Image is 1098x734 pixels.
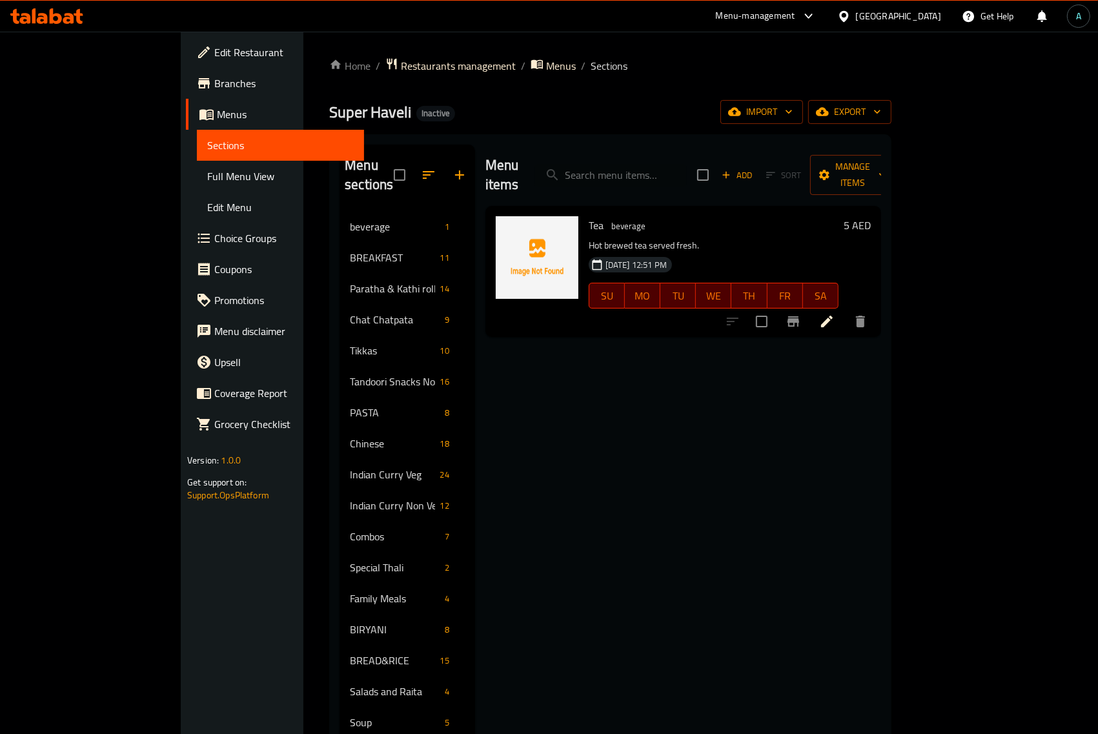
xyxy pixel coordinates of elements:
span: import [731,104,793,120]
div: beverage1 [340,211,475,242]
div: Inactive [416,106,455,121]
div: Tikkas10 [340,335,475,366]
div: items [440,715,454,730]
div: items [435,250,454,265]
a: Menus [531,57,576,74]
div: [GEOGRAPHIC_DATA] [856,9,941,23]
h2: Menu items [485,156,519,194]
div: Menu-management [716,8,795,24]
span: Tandoori Snacks Non Veg. [350,374,434,389]
span: Menus [217,107,354,122]
div: items [435,467,454,482]
div: items [440,560,454,575]
button: Add section [444,159,475,190]
span: 18 [435,438,454,450]
p: Hot brewed tea served fresh. [589,238,839,254]
span: Select to update [748,308,775,335]
input: search [534,164,687,187]
a: Sections [197,130,364,161]
div: items [440,591,454,606]
div: items [435,281,454,296]
span: Edit Menu [207,199,354,215]
button: TH [731,283,767,309]
div: Salads and Raita4 [340,676,475,707]
span: WE [701,287,726,305]
span: Salads and Raita [350,684,440,699]
span: Indian Curry Non Veg. [350,498,434,513]
span: export [818,104,881,120]
div: Indian Curry Veg [350,467,434,482]
button: import [720,100,803,124]
div: items [440,529,454,544]
span: Select section [689,161,717,189]
span: Sort sections [413,159,444,190]
span: 10 [435,345,454,357]
span: Branches [214,76,354,91]
span: Promotions [214,292,354,308]
span: Coverage Report [214,385,354,401]
a: Coverage Report [186,378,364,409]
span: Choice Groups [214,230,354,246]
a: Choice Groups [186,223,364,254]
button: Add [717,165,758,185]
a: Edit menu item [819,314,835,329]
span: MO [630,287,655,305]
span: Tikkas [350,343,434,358]
a: Menus [186,99,364,130]
h2: Menu sections [345,156,394,194]
span: Menus [546,58,576,74]
div: items [435,374,454,389]
span: Special Thali [350,560,440,575]
span: 15 [435,655,454,667]
div: PASTA8 [340,397,475,428]
span: FR [773,287,798,305]
span: Sections [591,58,627,74]
span: 8 [440,407,454,419]
span: 7 [440,531,454,543]
button: delete [845,306,876,337]
span: 16 [435,376,454,388]
span: TH [737,287,762,305]
div: items [435,498,454,513]
div: Chinese [350,436,434,451]
a: Branches [186,68,364,99]
div: Chat Chatpata [350,312,440,327]
div: BREAKFAST11 [340,242,475,273]
span: beverage [606,219,651,234]
span: Family Meals [350,591,440,606]
span: 1.0.0 [221,452,241,469]
div: items [440,219,454,234]
span: 4 [440,593,454,605]
button: export [808,100,891,124]
a: Edit Menu [197,192,364,223]
div: Combos [350,529,440,544]
span: Sections [207,138,354,153]
span: Version: [187,452,219,469]
div: beverage [350,219,440,234]
span: BREAD&RICE [350,653,434,668]
div: items [440,622,454,637]
div: Soup [350,715,440,730]
span: Select section first [758,165,810,185]
span: 14 [435,283,454,295]
span: Tea [589,216,604,235]
div: items [440,684,454,699]
div: Family Meals4 [340,583,475,614]
div: BREAD&RICE15 [340,645,475,676]
span: Manage items [820,159,886,191]
span: Super Haveli [329,97,411,127]
button: TU [660,283,696,309]
span: Restaurants management [401,58,516,74]
a: Grocery Checklist [186,409,364,440]
a: Edit Restaurant [186,37,364,68]
a: Menu disclaimer [186,316,364,347]
button: Manage items [810,155,897,195]
span: 1 [440,221,454,233]
button: SU [589,283,625,309]
a: Restaurants management [385,57,516,74]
